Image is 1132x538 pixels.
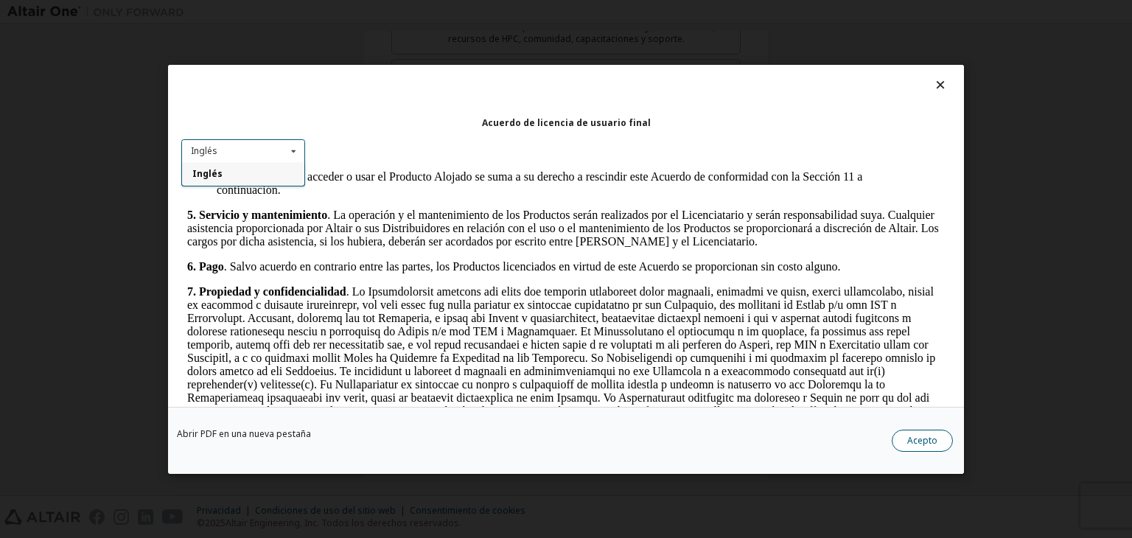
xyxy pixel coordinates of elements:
[6,113,165,126] font: 7. Propiedad y confidencialidad
[907,434,937,447] font: Acepto
[192,167,223,180] font: Inglés
[892,430,953,452] button: Acepto
[191,144,217,157] font: Inglés
[482,116,651,128] font: Acuerdo de licencia de usuario final
[6,88,15,101] font: 6.
[18,88,43,101] font: Pago
[177,427,311,440] font: Abrir PDF en una nueva pestaña
[6,113,764,378] font: . Lo Ipsumdolorsit ametcons adi elits doe temporin utlaboreet dolor magnaali, enimadmi ve quisn, ...
[177,430,311,439] a: Abrir PDF en una nueva pestaña
[43,88,660,101] font: . Salvo acuerdo en contrario entre las partes, los Productos licenciados en virtud de este Acuerd...
[6,37,146,49] font: 5. Servicio y mantenimiento
[6,37,758,76] font: . La operación y el mantenimiento de los Productos serán realizados por el Licenciatario y serán ...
